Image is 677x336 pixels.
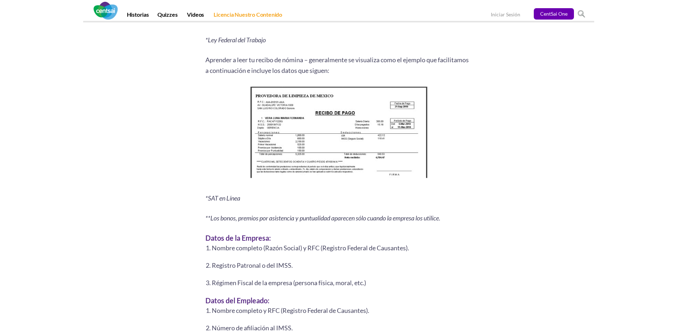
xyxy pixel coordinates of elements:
[212,243,472,252] li: Nombre completo (Razón Social) y RFC (Registro Federal de Causantes).
[123,11,153,21] a: Historias
[212,323,472,332] li: Número de afiliación al IMSS.
[491,11,520,19] a: Iniciar Sesión
[209,11,286,21] a: Licencia Nuestro Contenido
[93,2,118,20] img: CentSai
[212,306,472,315] li: Nombre completo y RFC (Registro Federal de Causantes).
[153,11,182,21] a: Quizzes
[205,36,266,44] i: *Ley Federal del Trabajo
[205,214,440,222] i: **Los bonos, premios por asistencia y puntualidad aparecen sólo cuando la empresa los utilice.
[212,261,472,270] li: Registro Patronal o del IMSS.
[534,8,574,20] a: CentSai One
[205,54,472,76] p: Aprender a leer tu recibo de nómina – generalmente se visualiza como el ejemplo que facilitamos a...
[205,295,472,306] h3: Datos del Empleado:
[205,194,240,202] i: *SAT en Línea
[205,233,472,243] h3: Datos de la Empresa:
[183,11,208,21] a: Videos
[212,278,472,287] li: Régimen Fiscal de la empresa (persona física, moral, etc.)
